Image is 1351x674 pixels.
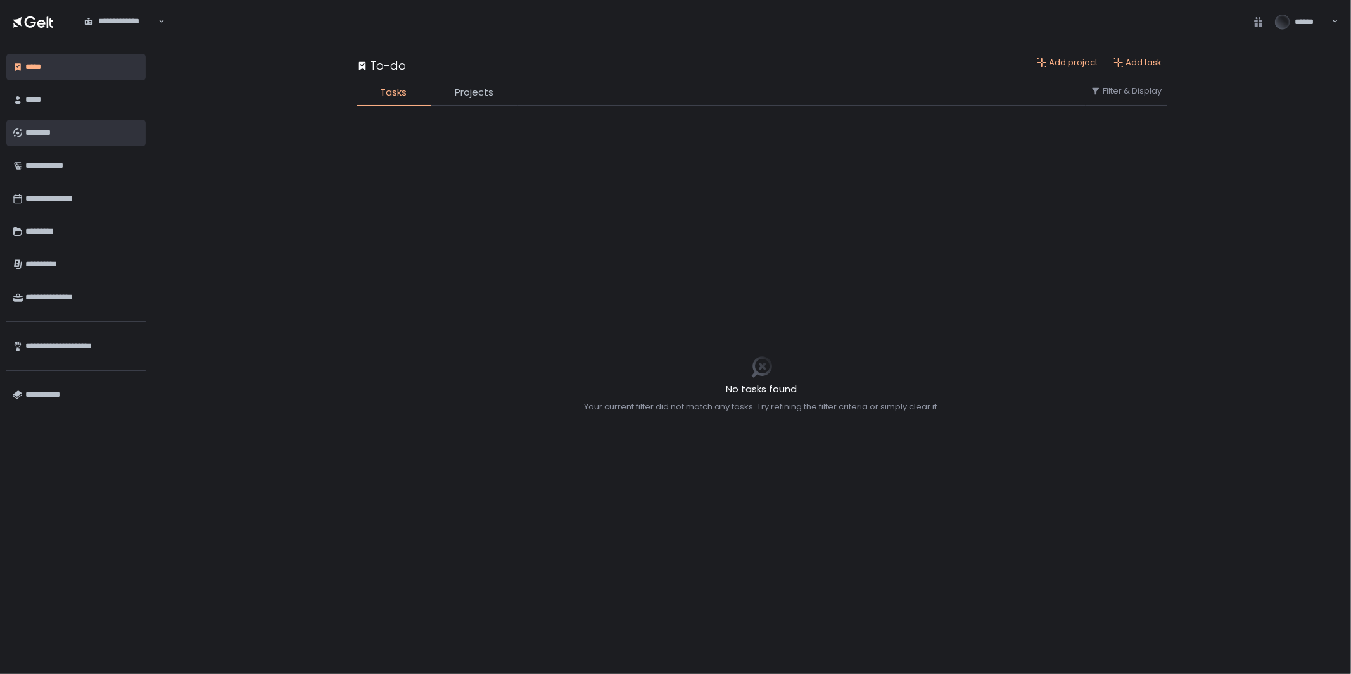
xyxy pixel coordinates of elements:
h2: No tasks found [585,382,939,397]
button: Add project [1037,57,1098,68]
span: Projects [455,85,494,100]
button: Filter & Display [1091,85,1162,97]
span: Tasks [381,85,407,100]
button: Add task [1113,57,1162,68]
div: Search for option [76,8,165,35]
div: Your current filter did not match any tasks. Try refining the filter criteria or simply clear it. [585,401,939,413]
div: To-do [357,57,407,74]
input: Search for option [156,15,157,28]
